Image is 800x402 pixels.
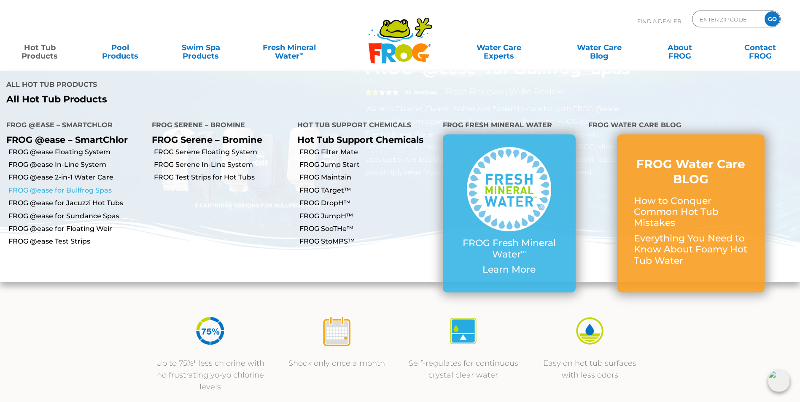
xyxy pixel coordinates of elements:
a: FROG StoMPS™ [299,237,436,246]
a: Water CareExperts [448,39,550,56]
img: icon-atease-shock-once [321,315,353,347]
p: FROG Fresh Mineral Water [460,238,559,260]
a: All Hot Tub Products [6,94,394,105]
a: FROG @ease for Jacuzzi Hot Tubs [8,198,145,208]
p: Shock only once a month [282,357,392,369]
h4: FROG @ease – SmartChlor [6,118,139,134]
a: Water CareBlog [568,39,630,56]
img: icon-atease-75percent-less [194,315,226,347]
a: FROG Test Strips for Hot Tubs [154,173,291,182]
h3: FROG Water Care BLOG [634,156,748,187]
h4: FROG Serene – Bromine [152,118,285,134]
p: Everything You Need to Know About Foamy Hot Tub Water [634,233,748,266]
a: FROG @ease for Bullfrog Spas [8,186,145,195]
img: openIcon [768,370,790,392]
img: icon-atease-easy-on [574,315,606,347]
input: Zip Code Form [699,13,756,25]
a: FROG @ease for Floating Weir [8,224,145,233]
a: FROG Fresh Mineral Water∞ Learn More [460,147,559,279]
a: PoolProducts [89,39,152,56]
a: Hot Tub Support Chemicals [297,134,423,145]
a: Fresh MineralWater∞ [250,39,329,56]
a: Hot TubProducts [8,39,71,56]
a: FROG DropH™ [299,198,436,208]
p: FROG @ease – SmartChlor [6,134,139,145]
h4: All Hot Tub Products [6,77,394,94]
p: Learn More [460,264,559,275]
sup: ∞ [521,247,526,256]
a: FROG @ease Test Strips [8,237,145,246]
h4: FROG Water Care Blog [588,118,794,134]
a: FROG @ease Floating System [8,147,145,157]
p: Find A Dealer [637,11,681,32]
a: Swim SpaProducts [170,39,232,56]
sup: ∞ [299,50,304,57]
a: FROG SooTHe™ [299,224,436,233]
a: AboutFROG [648,39,711,56]
a: FROG TArget™ [299,186,436,195]
input: GO [765,11,780,27]
a: ContactFROG [729,39,792,56]
p: FROG Serene – Bromine [152,134,285,145]
a: FROG Jump Start [299,160,436,169]
a: FROG JumpH™ [299,212,436,221]
h4: Hot Tub Support Chemicals [297,118,430,134]
img: icon-atease-self-regulates [447,315,479,347]
p: Self-regulates for continuous crystal clear water [409,357,518,381]
p: How to Conquer Common Hot Tub Mistakes [634,196,748,229]
a: FROG @ease for Sundance Spas [8,212,145,221]
a: FROG @ease In-Line System [8,160,145,169]
a: FROG Water Care BLOG How to Conquer Common Hot Tub Mistakes Everything You Need to Know About Foa... [634,156,748,271]
p: Up to 75%* less chlorine with no frustrating yo-yo chlorine levels [156,357,265,393]
a: FROG Filter Mate [299,147,436,157]
a: FROG @ease 2-in-1 Water Care [8,173,145,182]
a: FROG Maintain [299,173,436,182]
a: FROG Serene In-Line System [154,160,291,169]
a: FROG Serene Floating System [154,147,291,157]
h4: FROG Fresh Mineral Water [443,118,576,134]
p: Easy on hot tub surfaces with less odors [535,357,645,381]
